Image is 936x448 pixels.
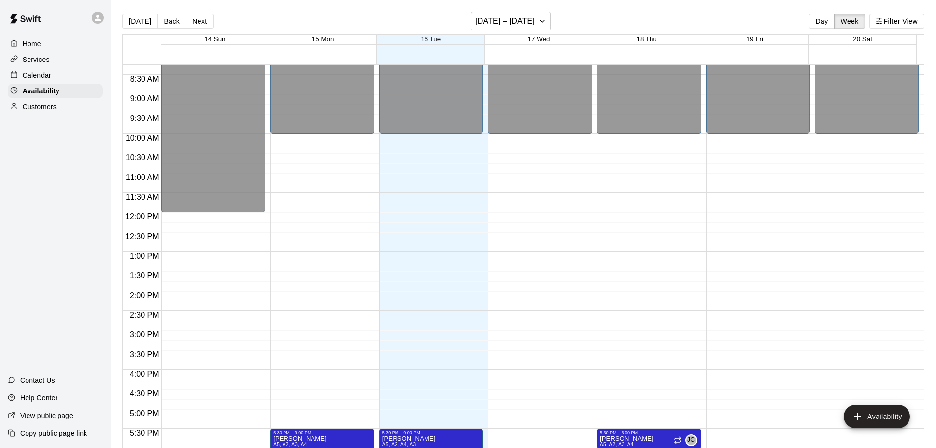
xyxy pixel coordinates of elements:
[186,14,213,29] button: Next
[123,134,162,142] span: 10:00 AM
[123,153,162,162] span: 10:30 AM
[23,86,59,96] p: Availability
[23,55,50,64] p: Services
[471,12,551,30] button: [DATE] – [DATE]
[674,436,681,444] span: Recurring availability
[123,232,161,240] span: 12:30 PM
[8,36,103,51] a: Home
[127,311,162,319] span: 2:30 PM
[273,442,307,447] span: A5, A2, A3, A4
[20,393,57,403] p: Help Center
[157,14,186,29] button: Back
[20,411,73,420] p: View public page
[23,102,57,112] p: Customers
[123,212,161,221] span: 12:00 PM
[8,52,103,67] a: Services
[475,14,535,28] h6: [DATE] – [DATE]
[528,35,550,43] button: 17 Wed
[127,409,162,418] span: 5:00 PM
[273,430,371,435] div: 5:30 PM – 9:00 PM
[869,14,924,29] button: Filter View
[600,430,698,435] div: 5:30 PM – 6:00 PM
[23,70,51,80] p: Calendar
[122,14,158,29] button: [DATE]
[844,405,910,428] button: add
[127,291,162,299] span: 2:00 PM
[127,370,162,378] span: 4:00 PM
[382,442,416,447] span: A5, A2, A4, A3
[834,14,865,29] button: Week
[421,35,441,43] button: 16 Tue
[123,173,162,181] span: 11:00 AM
[853,35,872,43] button: 20 Sat
[8,84,103,98] a: Availability
[8,99,103,114] a: Customers
[382,430,481,435] div: 5:30 PM – 9:00 PM
[123,193,162,201] span: 11:30 AM
[23,39,41,49] p: Home
[204,35,225,43] button: 14 Sun
[127,429,162,437] span: 5:30 PM
[809,14,834,29] button: Day
[746,35,763,43] button: 19 Fri
[127,330,162,339] span: 3:00 PM
[127,389,162,398] span: 4:30 PM
[8,68,103,83] a: Calendar
[128,94,162,103] span: 9:00 AM
[685,434,697,446] div: Jacob Caruso
[600,442,634,447] span: A5, A2, A3, A4
[127,271,162,280] span: 1:30 PM
[127,350,162,358] span: 3:30 PM
[637,35,657,43] button: 18 Thu
[20,375,55,385] p: Contact Us
[20,428,87,438] p: Copy public page link
[687,435,695,445] span: JC
[128,75,162,83] span: 8:30 AM
[128,114,162,122] span: 9:30 AM
[312,35,334,43] button: 15 Mon
[127,252,162,260] span: 1:00 PM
